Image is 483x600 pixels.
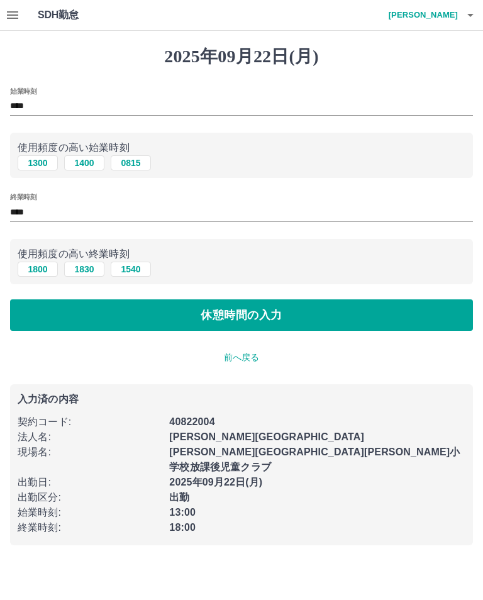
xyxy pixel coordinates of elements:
p: 終業時刻 : [18,520,162,535]
b: 13:00 [169,507,196,518]
p: 現場名 : [18,445,162,460]
button: 1400 [64,155,104,170]
p: 使用頻度の高い始業時刻 [18,140,465,155]
button: 1830 [64,262,104,277]
b: 出勤 [169,492,189,503]
button: 0815 [111,155,151,170]
button: 1300 [18,155,58,170]
b: 2025年09月22日(月) [169,477,262,487]
p: 契約コード : [18,414,162,430]
p: 法人名 : [18,430,162,445]
button: 1540 [111,262,151,277]
button: 休憩時間の入力 [10,299,473,331]
p: 前へ戻る [10,351,473,364]
h1: 2025年09月22日(月) [10,46,473,67]
p: 入力済の内容 [18,394,465,404]
p: 使用頻度の高い終業時刻 [18,247,465,262]
p: 出勤区分 : [18,490,162,505]
label: 終業時刻 [10,192,36,202]
b: 40822004 [169,416,214,427]
p: 始業時刻 : [18,505,162,520]
label: 始業時刻 [10,86,36,96]
button: 1800 [18,262,58,277]
b: [PERSON_NAME][GEOGRAPHIC_DATA][PERSON_NAME]小学校放課後児童クラブ [169,447,460,472]
p: 出勤日 : [18,475,162,490]
b: [PERSON_NAME][GEOGRAPHIC_DATA] [169,431,364,442]
b: 18:00 [169,522,196,533]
